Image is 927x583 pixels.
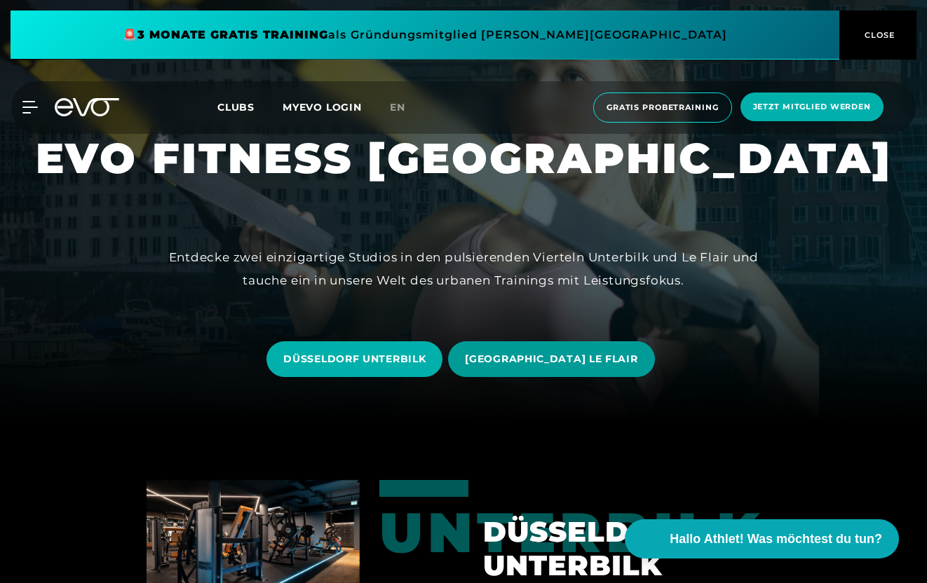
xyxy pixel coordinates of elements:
[736,92,888,123] a: Jetzt Mitglied werden
[753,101,871,113] span: Jetzt Mitglied werden
[169,246,759,291] div: Entdecke zwei einzigartige Studios in den pulsierenden Vierteln Unterbilk und Le Flair und tauche...
[589,92,736,123] a: Gratis Probetraining
[839,11,916,60] button: CLOSE
[483,515,780,582] h2: Düsseldorf Unterbilk
[217,101,255,114] span: Clubs
[283,352,426,366] span: DÜSSELDORF UNTERBILK
[283,101,362,114] a: MYEVO LOGIN
[670,530,882,549] span: Hallo Athlet! Was möchtest du tun?
[607,102,719,114] span: Gratis Probetraining
[448,331,660,387] a: [GEOGRAPHIC_DATA] LE FLAIR
[390,101,405,114] span: en
[36,131,892,186] h1: EVO FITNESS [GEOGRAPHIC_DATA]
[625,519,899,558] button: Hallo Athlet! Was möchtest du tun?
[861,29,895,41] span: CLOSE
[266,331,448,387] a: DÜSSELDORF UNTERBILK
[465,352,637,366] span: [GEOGRAPHIC_DATA] LE FLAIR
[217,100,283,114] a: Clubs
[390,100,422,116] a: en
